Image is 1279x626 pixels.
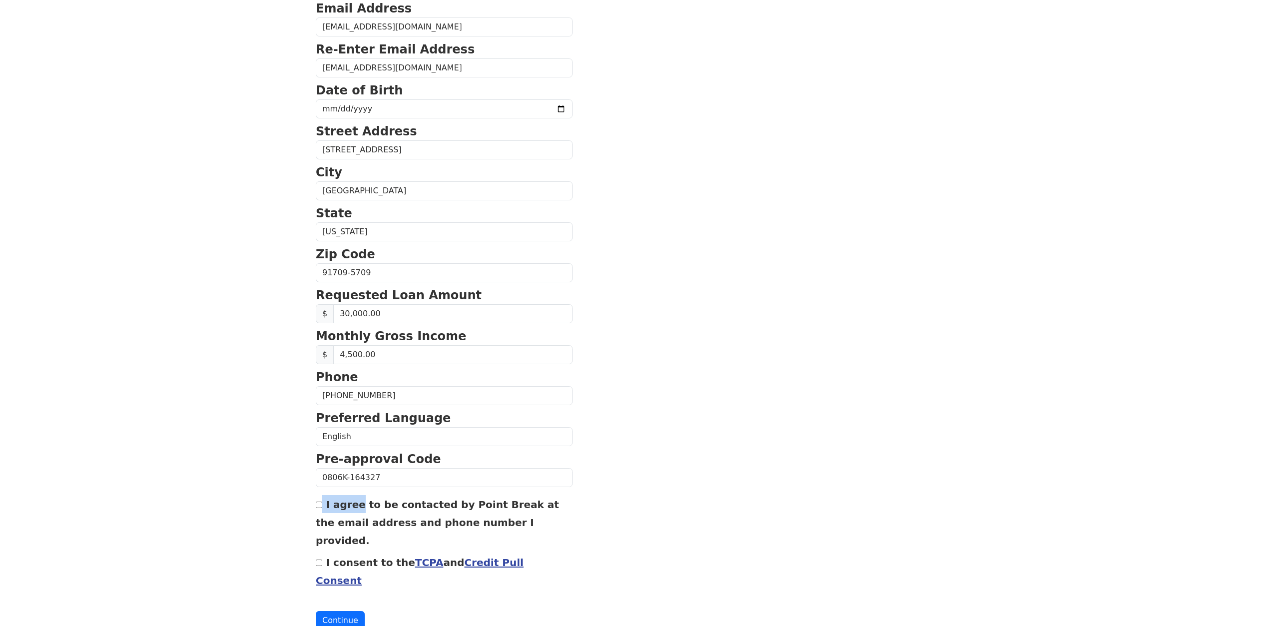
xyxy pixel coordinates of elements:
[316,370,358,384] strong: Phone
[316,288,482,302] strong: Requested Loan Amount
[316,247,375,261] strong: Zip Code
[316,42,475,56] strong: Re-Enter Email Address
[316,140,573,159] input: Street Address
[333,304,573,323] input: Requested Loan Amount
[316,327,573,345] p: Monthly Gross Income
[316,17,573,36] input: Email Address
[316,304,334,323] span: $
[415,557,444,569] a: TCPA
[316,165,342,179] strong: City
[316,83,403,97] strong: Date of Birth
[316,206,352,220] strong: State
[316,386,573,405] input: Phone
[316,499,559,547] label: I agree to be contacted by Point Break at the email address and phone number I provided.
[316,468,573,487] input: Pre-approval Code
[316,411,451,425] strong: Preferred Language
[316,452,441,466] strong: Pre-approval Code
[316,1,412,15] strong: Email Address
[316,557,524,587] label: I consent to the and
[316,124,417,138] strong: Street Address
[316,181,573,200] input: City
[316,58,573,77] input: Re-Enter Email Address
[316,263,573,282] input: Zip Code
[333,345,573,364] input: Monthly Gross Income
[316,345,334,364] span: $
